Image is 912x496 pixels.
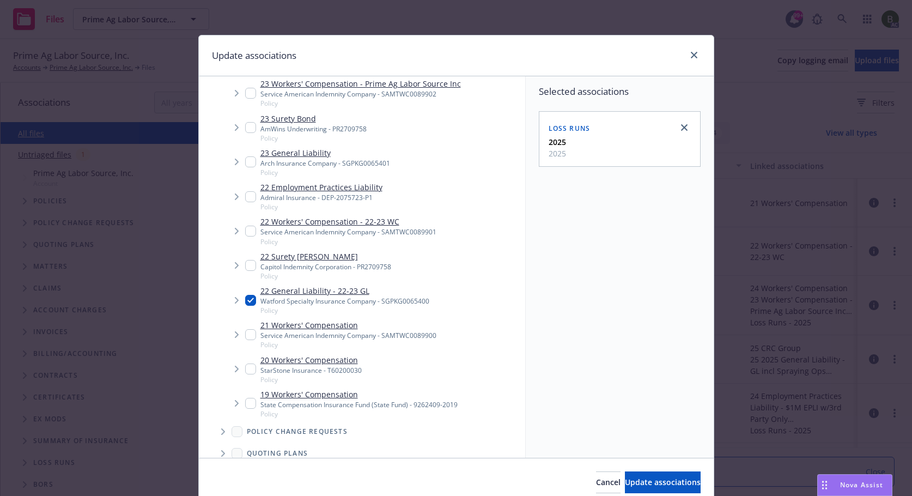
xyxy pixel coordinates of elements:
span: Policy [260,340,436,349]
a: close [678,121,691,134]
span: Policy [260,237,436,246]
a: 23 Surety Bond [260,113,367,124]
h1: Update associations [212,49,296,63]
span: Policy [260,168,390,177]
a: 21 Workers' Compensation [260,319,436,331]
a: 22 Surety [PERSON_NAME] [260,251,391,262]
div: Service American Indemnity Company - SAMTWC0089902 [260,89,461,99]
strong: 2025 [549,137,566,147]
button: Nova Assist [817,474,892,496]
div: Arch Insurance Company - SGPKG0065401 [260,159,390,168]
span: Policy [260,99,461,108]
span: Loss Runs [549,124,591,133]
span: Nova Assist [840,480,883,489]
span: Selected associations [539,85,701,98]
div: Drag to move [818,475,831,495]
div: StarStone Insurance - T60200030 [260,366,362,375]
span: Policy [260,375,362,384]
a: 22 General Liability - 22-23 GL [260,285,429,297]
span: Policy [260,134,367,143]
a: 23 General Liability [260,147,390,159]
span: Update associations [625,477,701,487]
span: Cancel [596,477,621,487]
div: Capitol Indemnity Corporation - PR2709758 [260,262,391,271]
span: Policy [260,202,382,211]
span: Quoting plans [247,450,308,457]
div: Admiral Insurance - DEP-2075723-P1 [260,193,382,202]
a: close [688,49,701,62]
button: Update associations [625,471,701,493]
div: AmWins Underwriting - PR2709758 [260,124,367,134]
span: 2025 [549,148,566,159]
div: Service American Indemnity Company - SAMTWC0089900 [260,331,436,340]
a: 22 Workers' Compensation - 22-23 WC [260,216,436,227]
a: 22 Employment Practices Liability [260,182,382,193]
span: Policy change requests [247,428,348,435]
div: Service American Indemnity Company - SAMTWC0089901 [260,227,436,237]
span: Policy [260,271,391,281]
span: Policy [260,306,429,315]
span: Policy [260,409,458,419]
a: 20 Workers' Compensation [260,354,362,366]
div: State Compensation Insurance Fund (State Fund) - 9262409-2019 [260,400,458,409]
button: Cancel [596,471,621,493]
div: Watford Specialty Insurance Company - SGPKG0065400 [260,297,429,306]
a: 23 Workers' Compensation - Prime Ag Labor Source Inc [260,78,461,89]
a: 19 Workers' Compensation [260,389,458,400]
